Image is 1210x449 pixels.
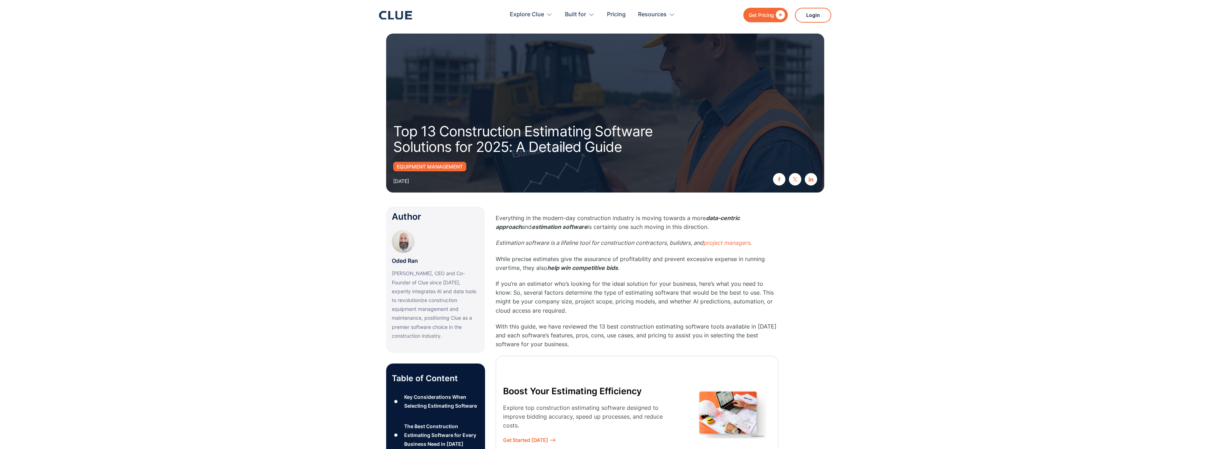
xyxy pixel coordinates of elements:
[393,177,409,185] div: [DATE]
[683,389,771,439] img: cta-image
[392,392,479,410] a: ●Key Considerations When Selecting Estimating Software
[496,255,778,272] p: While precise estimates give the assurance of profitability and prevent excessive expense in runn...
[392,396,400,407] div: ●
[392,422,479,449] a: ●The Best Construction Estimating Software for Every Business Need in [DATE]
[749,11,774,19] div: Get Pricing
[392,373,479,384] p: Table of Content
[750,239,751,246] em: .
[809,177,813,182] img: linkedin icon
[496,214,740,230] em: data-centric approach
[638,4,675,26] div: Resources
[496,239,703,246] em: Estimation software is a lifeline tool for construction contractors, builders, and
[496,214,778,231] p: Everything in the modern-day construction industry is moving towards a more and is certainly one ...
[532,223,588,230] em: estimation software
[496,322,778,349] p: With this guide, we have reviewed the 13 best construction estimating software tools available in...
[774,11,785,19] div: 
[795,8,831,23] a: Login
[404,422,479,449] div: The Best Construction Estimating Software for Every Business Need in [DATE]
[777,177,781,182] img: facebook icon
[638,4,667,26] div: Resources
[392,256,418,265] p: Oded Ran
[547,264,618,271] em: help win competitive bids
[496,279,778,315] p: If you’re an estimator who’s looking for the ideal solution for your business, here’s what you ne...
[510,4,553,26] div: Explore Clue
[607,4,626,26] a: Pricing
[503,436,674,444] span: Get Started [DATE] ⟶
[510,4,544,26] div: Explore Clue
[503,403,674,430] p: Explore top construction estimating software designed to improve bidding accuracy, speed up proce...
[392,430,400,441] div: ●
[565,4,595,26] div: Built for
[404,392,479,410] div: Key Considerations When Selecting Estimating Software
[393,162,466,171] a: Equipment Management
[703,239,750,246] a: project managers
[503,384,674,398] p: Boost Your Estimating Efficiency
[392,212,479,221] div: Author
[743,8,788,22] a: Get Pricing
[392,269,479,340] p: [PERSON_NAME], CEO and Co-Founder of Clue since [DATE], expertly integrates AI and data tools to ...
[393,124,690,155] h1: Top 13 Construction Estimating Software Solutions for 2025: A Detailed Guide
[565,4,586,26] div: Built for
[392,230,415,253] img: Oded Ran
[793,177,797,182] img: twitter X icon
